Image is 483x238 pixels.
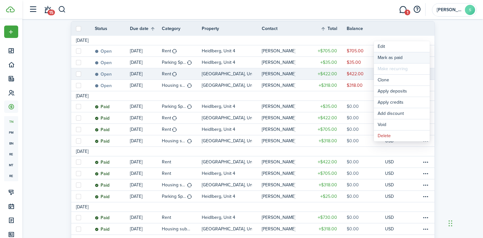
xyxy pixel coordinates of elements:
[346,45,385,56] a: $705.00
[202,214,235,221] p: Heidlberg, Unit 4
[346,214,358,221] table-amount-description: $0.00
[261,57,308,68] a: [PERSON_NAME]
[162,57,202,68] a: Parking Space
[318,82,337,89] table-amount-title: $318.00
[261,68,308,79] a: [PERSON_NAME]
[130,25,162,33] th: Sort
[71,148,93,155] td: [DATE]
[202,25,262,32] th: Property
[162,156,202,167] a: Rent
[320,25,346,33] th: Sort
[447,207,479,238] iframe: Chat Widget
[308,135,346,146] a: $318.00
[261,48,295,54] table-profile-info-text: [PERSON_NAME]
[95,45,130,56] a: Open
[374,119,430,130] button: Void
[437,8,462,12] span: Sonja
[308,80,346,91] a: $318.00
[162,115,171,121] table-info-title: Rent
[95,124,130,135] a: Paid
[261,227,295,232] table-profile-info-text: [PERSON_NAME]
[202,48,235,54] p: Heidlberg, Unit 4
[71,37,93,44] td: [DATE]
[162,112,202,123] a: Rent
[130,82,142,89] p: [DATE]
[162,182,186,188] table-info-title: Housing subsidy
[261,71,295,77] table-profile-info-text: [PERSON_NAME]
[308,191,346,202] a: $25.00
[202,82,252,89] p: [GEOGRAPHIC_DATA], Unit 8
[261,223,308,234] a: [PERSON_NAME]
[374,75,430,86] a: Clone
[202,182,252,188] p: [GEOGRAPHIC_DATA], Unit 8
[346,159,358,165] table-amount-description: $0.00
[346,138,358,144] table-amount-description: $0.00
[308,45,346,56] a: $705.00
[202,68,262,79] a: [GEOGRAPHIC_DATA], Unit 8
[346,25,385,32] th: Balance
[4,127,18,138] span: pm
[404,10,410,15] span: 1
[162,191,202,202] a: Parking Space
[261,212,308,223] a: [PERSON_NAME]
[261,115,295,121] table-profile-info-text: [PERSON_NAME]
[346,193,358,200] table-amount-description: $0.00
[385,182,394,188] p: USD
[27,4,39,16] button: Open sidebar
[202,156,262,167] a: [GEOGRAPHIC_DATA], Unit 8
[130,226,142,232] p: [DATE]
[48,10,55,15] span: 15
[261,135,308,146] a: [PERSON_NAME]
[95,160,109,165] status: Paid
[202,101,262,112] a: Heidlberg, Unit 4
[130,124,162,135] a: [DATE]
[397,2,409,18] a: Messaging
[318,182,337,188] table-amount-title: $318.00
[130,112,162,123] a: [DATE]
[346,112,385,123] a: $0.00
[162,138,186,144] table-info-title: Housing subsidy
[385,193,394,200] p: USD
[130,182,142,188] p: [DATE]
[411,4,422,15] button: Open resource center
[261,138,295,144] table-profile-info-text: [PERSON_NAME]
[6,6,15,12] img: TenantCloud
[95,171,109,176] status: Paid
[308,112,346,123] a: $422.00
[130,57,162,68] a: [DATE]
[4,170,18,181] a: re
[346,59,361,66] table-amount-description: $35.00
[385,191,402,202] a: USD
[385,212,402,223] a: USD
[308,68,346,79] a: $422.00
[130,68,162,79] a: [DATE]
[162,48,171,54] table-info-title: Rent
[4,160,18,170] a: mt
[320,103,337,110] table-amount-title: $35.00
[261,25,308,32] th: Contact
[346,212,385,223] a: $0.00
[385,223,402,234] a: USD
[202,71,252,77] p: [GEOGRAPHIC_DATA], Unit 8
[308,124,346,135] a: $705.00
[4,138,18,149] a: bn
[95,80,130,91] a: Open
[261,80,308,91] a: [PERSON_NAME]
[130,45,162,56] a: [DATE]
[162,82,186,89] table-info-title: Housing subsidy
[4,116,18,127] span: tn
[95,223,130,234] a: Paid
[162,193,186,200] table-info-title: Parking Space
[202,170,235,177] p: Heidlberg, Unit 4
[162,45,202,56] a: Rent
[95,116,109,121] status: Paid
[202,226,252,232] p: [GEOGRAPHIC_DATA], Unit 8
[130,138,142,144] p: [DATE]
[374,130,430,141] button: Delete
[374,52,430,63] a: Mark as paid
[130,126,142,133] p: [DATE]
[202,212,262,223] a: Heidlberg, Unit 4
[162,59,186,66] table-info-title: Parking Space
[346,126,358,133] table-amount-description: $0.00
[95,25,130,32] th: Status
